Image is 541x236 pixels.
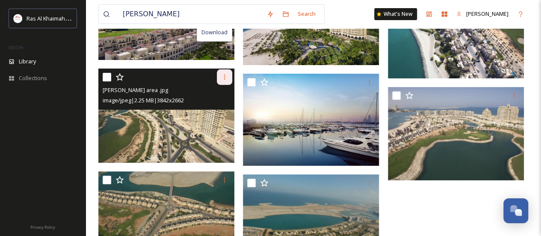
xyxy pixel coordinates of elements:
span: Collections [19,74,47,82]
span: Ras Al Khaimah Tourism Development Authority [27,14,148,22]
span: Library [19,57,36,66]
span: Download [201,28,228,36]
a: Privacy Policy [30,221,55,232]
a: What's New [374,8,417,20]
div: Search [293,6,320,22]
span: image/jpeg | 2.25 MB | 3842 x 2662 [103,96,184,104]
img: Al Hamra area .tif [243,74,379,166]
span: MEDIA [9,44,24,51]
button: Open Chat [503,198,528,223]
img: Logo_RAKTDA_RGB-01.png [14,14,22,23]
span: [PERSON_NAME] [466,10,508,18]
a: [PERSON_NAME] [452,6,513,22]
span: Privacy Policy [30,224,55,230]
span: [PERSON_NAME] area .jpg [103,86,168,94]
img: Al Hamra area .jpg [98,69,234,163]
img: Al Hamra area .jpg [388,87,524,180]
input: Search your library [118,5,263,24]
